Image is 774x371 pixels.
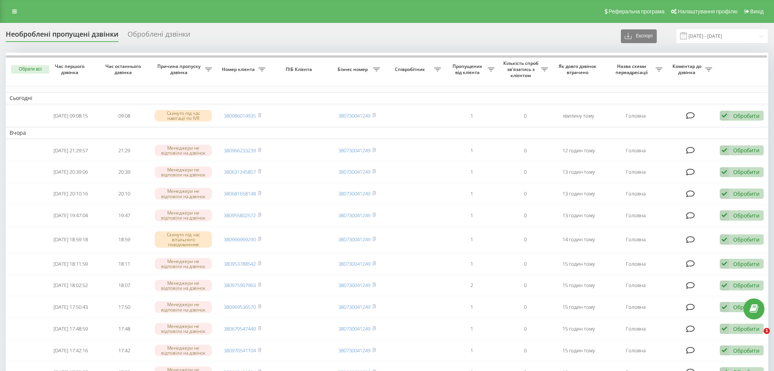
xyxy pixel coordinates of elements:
[498,227,552,252] td: 0
[605,297,666,317] td: Головна
[621,29,657,43] button: Експорт
[733,190,759,197] div: Обробити
[552,254,605,274] td: 15 годин тому
[552,297,605,317] td: 15 годин тому
[498,106,552,126] td: 0
[44,140,97,161] td: [DATE] 21:29:57
[50,63,91,75] span: Час першого дзвінка
[97,319,151,339] td: 17:48
[445,340,498,361] td: 1
[445,106,498,126] td: 1
[605,227,666,252] td: Головна
[338,282,370,289] a: 380730041249
[224,325,256,332] a: 380679547449
[552,275,605,295] td: 15 годин тому
[97,254,151,274] td: 18:11
[670,63,705,75] span: Коментар до дзвінка
[44,106,97,126] td: [DATE] 09:08:15
[445,275,498,295] td: 2
[558,63,599,75] span: Як довго дзвінок втрачено
[155,63,205,75] span: Причина пропуску дзвінка
[498,275,552,295] td: 0
[498,297,552,317] td: 0
[6,30,118,42] div: Необроблені пропущені дзвінки
[44,254,97,274] td: [DATE] 18:11:59
[338,325,370,332] a: 380730041249
[276,66,324,73] span: ПІБ Клієнта
[224,303,256,310] a: 380969536570
[97,106,151,126] td: 09:08
[605,140,666,161] td: Головна
[750,8,764,15] span: Вихід
[44,227,97,252] td: [DATE] 18:59:18
[44,162,97,182] td: [DATE] 20:39:06
[449,63,488,75] span: Пропущених від клієнта
[552,227,605,252] td: 14 годин тому
[498,140,552,161] td: 0
[678,8,737,15] span: Налаштування профілю
[155,210,212,221] div: Менеджери не відповіли на дзвінок
[97,162,151,182] td: 20:39
[44,275,97,295] td: [DATE] 18:02:52
[155,145,212,156] div: Менеджери не відповіли на дзвінок
[445,254,498,274] td: 1
[552,184,605,204] td: 13 годин тому
[338,168,370,175] a: 380730041249
[6,127,769,139] td: Вчора
[445,184,498,204] td: 1
[605,205,666,226] td: Головна
[605,340,666,361] td: Головна
[155,166,212,178] div: Менеджери не відповіли на дзвінок
[552,205,605,226] td: 13 годин тому
[733,147,759,154] div: Обробити
[552,106,605,126] td: хвилину тому
[44,340,97,361] td: [DATE] 17:42:16
[733,282,759,289] div: Обробити
[733,112,759,119] div: Обробити
[97,184,151,204] td: 20:10
[220,66,259,73] span: Номер клієнта
[97,205,151,226] td: 19:47
[338,347,370,354] a: 380730041249
[605,162,666,182] td: Головна
[605,106,666,126] td: Головна
[502,60,541,78] span: Кількість спроб зв'язатись з клієнтом
[733,347,759,354] div: Обробити
[338,236,370,243] a: 380730041249
[764,328,770,334] span: 1
[445,297,498,317] td: 1
[155,323,212,334] div: Менеджери не відповіли на дзвінок
[605,275,666,295] td: Головна
[155,345,212,356] div: Менеджери не відповіли на дзвінок
[733,303,759,311] div: Обробити
[552,319,605,339] td: 15 годин тому
[445,162,498,182] td: 1
[733,168,759,176] div: Обробити
[97,340,151,361] td: 17:42
[552,340,605,361] td: 15 годин тому
[498,319,552,339] td: 0
[498,184,552,204] td: 0
[552,162,605,182] td: 13 годин тому
[224,190,256,197] a: 380681658148
[97,227,151,252] td: 18:59
[6,92,769,104] td: Сьогодні
[748,328,766,346] iframe: Intercom live chat
[445,205,498,226] td: 1
[609,63,656,75] span: Назва схеми переадресації
[224,260,256,267] a: 380953788542
[103,63,145,75] span: Час останнього дзвінка
[224,147,256,154] a: 380966233239
[224,212,256,219] a: 380955802572
[224,168,256,175] a: 380631245807
[224,347,256,354] a: 380970541104
[338,147,370,154] a: 380730041249
[605,254,666,274] td: Головна
[733,212,759,219] div: Обробити
[498,340,552,361] td: 0
[498,254,552,274] td: 0
[44,319,97,339] td: [DATE] 17:48:59
[388,66,434,73] span: Співробітник
[155,231,212,248] div: Скинуто під час вітального повідомлення
[338,212,370,219] a: 380730041249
